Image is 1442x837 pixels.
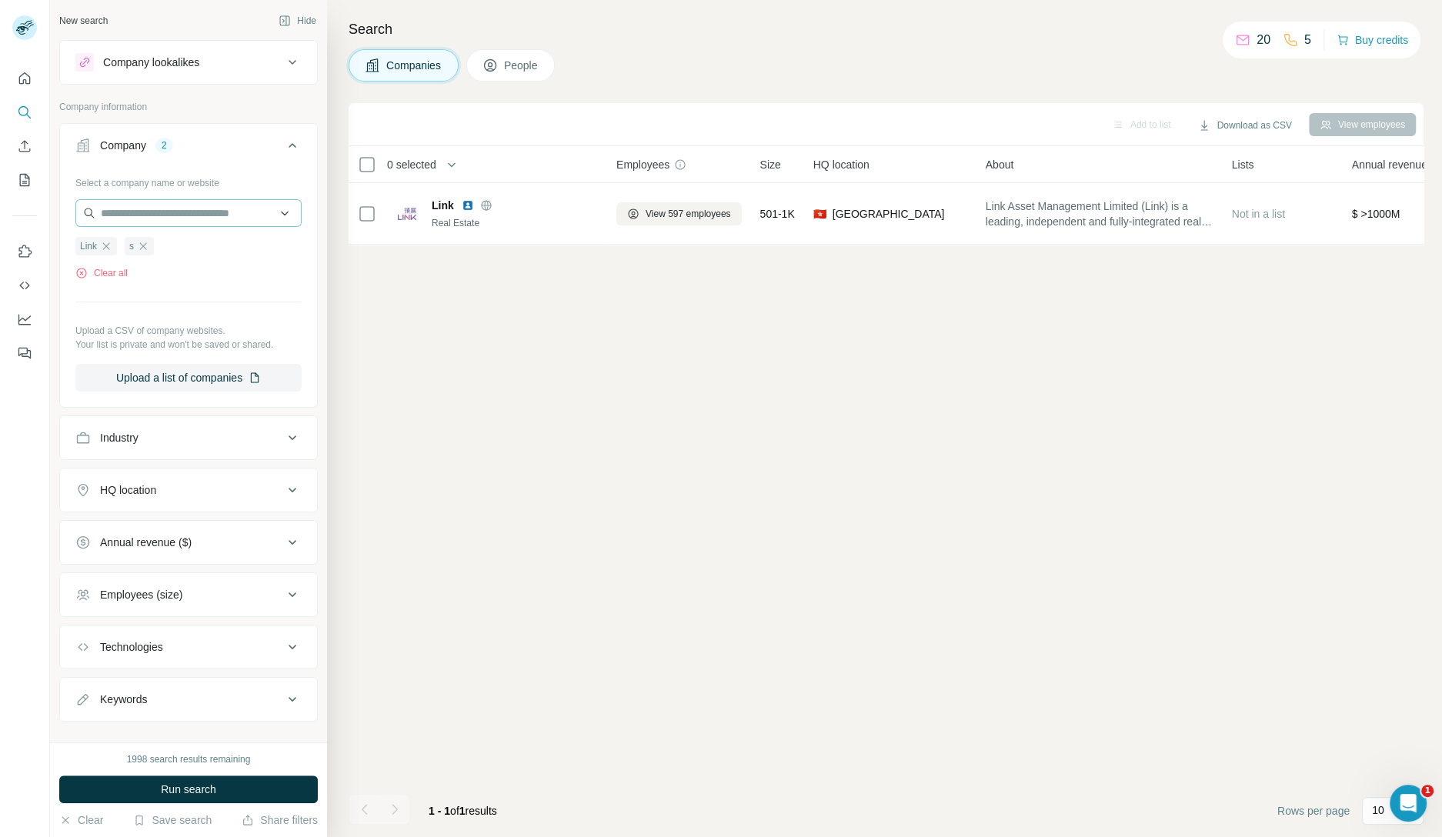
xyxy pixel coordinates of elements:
button: Share filters [242,812,318,828]
button: Hide [268,9,327,32]
div: Company [100,138,146,153]
div: Industry [100,430,139,445]
button: My lists [12,166,37,194]
img: LinkedIn logo [462,199,474,212]
button: Clear all [75,266,128,280]
span: About [986,157,1014,172]
span: Companies [386,58,442,73]
span: Rows per page [1277,803,1350,819]
iframe: Intercom live chat [1390,785,1427,822]
p: 5 [1304,31,1311,49]
div: Employees (size) [100,587,182,602]
div: HQ location [100,482,156,498]
button: Search [12,98,37,126]
div: New search [59,14,108,28]
div: Select a company name or website [75,170,302,190]
span: Lists [1232,157,1254,172]
p: Your list is private and won't be saved or shared. [75,338,302,352]
span: Link [432,198,454,213]
h4: Search [349,18,1424,40]
span: 1 - 1 [429,805,450,817]
button: Upload a list of companies [75,364,302,392]
button: Use Surfe API [12,272,37,299]
button: Industry [60,419,317,456]
img: Logo of Link [395,202,419,226]
span: HQ location [813,157,870,172]
div: 1998 search results remaining [127,752,251,766]
button: Enrich CSV [12,132,37,160]
p: Company information [59,100,318,114]
span: People [504,58,539,73]
div: Real Estate [432,216,598,230]
p: Upload a CSV of company websites. [75,324,302,338]
span: Not in a list [1232,208,1285,220]
span: [GEOGRAPHIC_DATA] [833,206,945,222]
span: $ >1000M [1352,208,1400,220]
span: View 597 employees [646,207,731,221]
div: 2 [155,138,173,152]
button: Use Surfe on LinkedIn [12,238,37,265]
span: 1 [459,805,466,817]
button: Save search [133,812,212,828]
span: 0 selected [387,157,436,172]
button: Run search [59,775,318,803]
button: Employees (size) [60,576,317,613]
button: Quick start [12,65,37,92]
span: Employees [616,157,669,172]
div: Company lookalikes [103,55,199,70]
span: Run search [161,782,216,797]
button: Feedback [12,339,37,367]
button: Company2 [60,127,317,170]
button: HQ location [60,472,317,509]
span: 1 [1421,785,1434,797]
span: Size [760,157,781,172]
p: 20 [1257,31,1270,49]
span: Link [80,239,97,253]
button: Clear [59,812,103,828]
button: Download as CSV [1187,114,1302,137]
button: Keywords [60,681,317,718]
span: of [450,805,459,817]
p: 10 [1372,802,1384,818]
span: Link Asset Management Limited (Link) is a leading, independent and fully-integrated real estate i... [986,198,1213,229]
div: Keywords [100,692,147,707]
div: Annual revenue ($) [100,535,192,550]
div: Technologies [100,639,163,655]
button: Dashboard [12,305,37,333]
button: Annual revenue ($) [60,524,317,561]
span: s [129,239,134,253]
button: Company lookalikes [60,44,317,81]
span: results [429,805,497,817]
span: 501-1K [760,206,795,222]
span: 🇭🇰 [813,206,826,222]
span: Annual revenue [1352,157,1427,172]
button: Buy credits [1337,29,1408,51]
button: Technologies [60,629,317,665]
button: View 597 employees [616,202,742,225]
